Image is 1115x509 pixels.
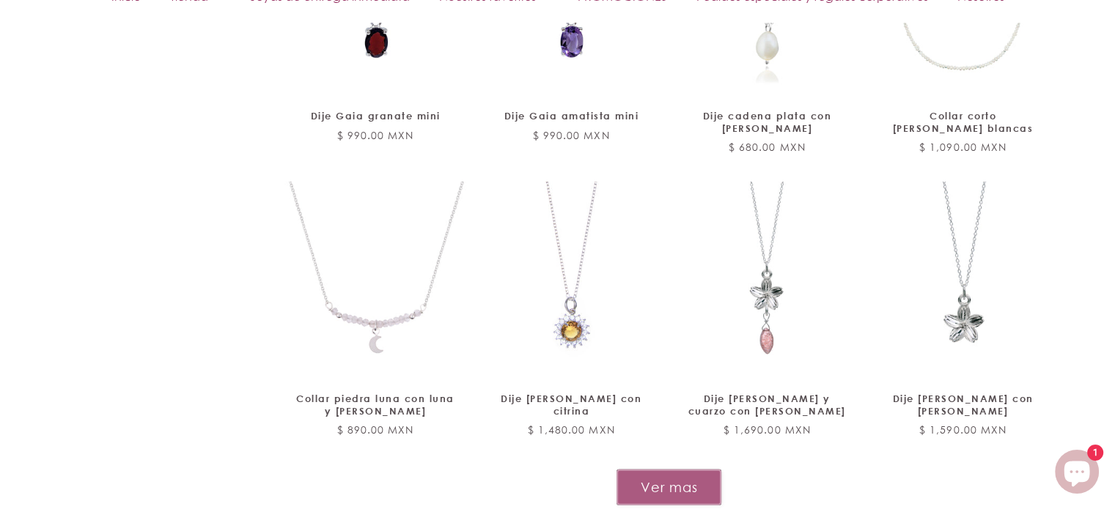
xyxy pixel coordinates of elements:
[492,393,651,417] a: Dije [PERSON_NAME] con citrina
[883,393,1042,417] a: Dije [PERSON_NAME] con [PERSON_NAME]
[296,393,455,417] a: Collar piedra luna con luna y [PERSON_NAME]
[492,110,651,122] a: Dije Gaia amatista mini
[883,110,1042,135] a: Collar corto [PERSON_NAME] blancas
[688,393,847,417] a: Dije [PERSON_NAME] y cuarzo con [PERSON_NAME]
[296,110,455,122] a: Dije Gaia granate mini
[617,469,721,505] button: Ver mas
[688,110,847,135] a: Dije cadena plata con [PERSON_NAME]
[1050,450,1103,497] inbox-online-store-chat: Chat de la tienda online Shopify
